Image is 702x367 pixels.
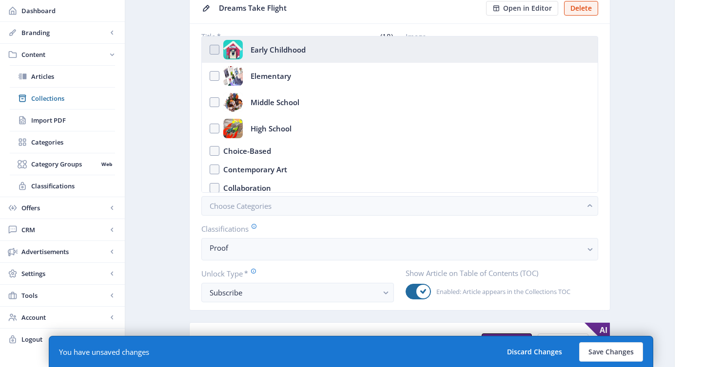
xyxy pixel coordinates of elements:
button: Save Changes [579,342,643,362]
nb-badge: Web [98,159,115,169]
button: Discard Changes [498,342,571,362]
button: Subscribe [201,283,394,302]
img: 285d683f-a9d9-4c2d-a101-59c97a096b53.jpg [223,92,243,112]
div: Contemporary Art [223,164,287,175]
span: Open in Editor [503,4,552,12]
a: Classifications [10,175,115,197]
a: New page [476,333,532,348]
span: Settings [21,269,107,278]
span: Enabled: Article appears in the Collections TOC [431,286,570,297]
span: (18) [379,32,394,41]
span: Text-to-Speech [219,335,272,345]
span: Advertisements [21,247,107,257]
span: Dashboard [21,6,117,16]
img: 25f6bb9a-4a06-4e2b-b301-d998189051a8.jpg [223,40,243,59]
div: Collaboration [223,182,271,194]
label: Show Article on Table of Contents (TOC) [406,268,590,278]
span: Articles [31,72,115,81]
div: Dreams Take Flight [219,0,480,16]
span: Content [21,50,107,59]
span: Import PDF [31,115,115,125]
span: Branding [21,28,107,37]
div: You have unsaved changes [59,347,149,357]
label: Title [201,32,294,41]
span: Logout [21,334,117,344]
div: High School [251,119,292,138]
div: Middle School [251,92,299,112]
span: Classifications [31,181,115,191]
button: Delete [564,1,598,16]
label: Image [406,32,590,41]
span: Collections [31,93,115,103]
label: Unlock Type [201,268,386,279]
button: Choose Categories [201,196,598,216]
a: Category GroupsWeb [10,153,115,175]
span: Account [21,312,107,322]
button: Generate [482,333,532,348]
div: Choice-Based [223,145,271,157]
a: Collections [10,88,115,109]
div: Subscribe [210,287,378,298]
label: Classifications [201,223,590,234]
button: Proof [201,238,598,260]
button: Settings [538,333,588,348]
div: Early Childhood [251,40,306,59]
span: Category Groups [31,159,98,169]
span: CRM [21,225,107,235]
img: 7091202a-95ff-427b-a3ed-e8e333b22faa.jpg [223,119,243,138]
span: AI [585,323,610,348]
span: Offers [21,203,107,213]
button: Open in Editor [486,1,558,16]
a: New page [532,333,588,348]
a: Import PDF [10,110,115,131]
span: Tools [21,291,107,300]
span: Categories [31,137,115,147]
a: Categories [10,131,115,153]
a: Articles [10,66,115,87]
img: 5dab05cd-6947-4e26-bf1e-1baeaa55608f.jpg [223,66,243,86]
nb-select-label: Proof [210,242,582,254]
div: Elementary [251,66,291,86]
span: Choose Categories [210,201,272,211]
